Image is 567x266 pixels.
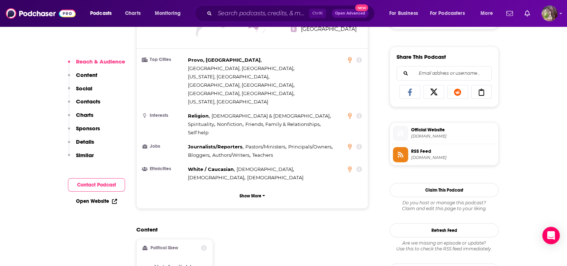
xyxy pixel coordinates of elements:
[237,166,293,172] span: [DEMOGRAPHIC_DATA]
[85,8,121,19] button: open menu
[68,98,100,111] button: Contacts
[188,89,294,98] span: ,
[136,226,362,233] h2: Content
[390,200,499,212] div: Claim and edit this page to your liking.
[503,7,516,20] a: Show notifications dropdown
[355,4,368,11] span: New
[188,151,210,159] span: ,
[188,99,268,105] span: [US_STATE], [GEOGRAPHIC_DATA]
[411,155,495,160] span: empoweradio.com
[475,8,502,19] button: open menu
[90,8,112,19] span: Podcasts
[188,144,242,150] span: Journalists/Reporters
[188,57,261,63] span: Provo, [GEOGRAPHIC_DATA]
[309,9,326,18] span: Ctrl K
[393,126,495,141] a: Official Website[DOMAIN_NAME]
[390,240,499,252] div: Are we missing an episode or update? Use this to check the RSS feed immediately.
[68,178,125,192] button: Contact Podcast
[188,64,294,73] span: ,
[423,85,445,99] a: Share on X/Twitter
[155,8,181,19] span: Monitoring
[76,58,125,65] p: Reach & Audience
[142,144,185,149] h3: Jobs
[245,120,321,128] span: ,
[188,73,269,81] span: ,
[245,121,319,127] span: Friends, Family & Relationships
[212,152,249,158] span: Authors/Writers
[68,71,97,85] button: Content
[288,143,333,151] span: ,
[68,58,125,71] button: Reach & Audience
[425,8,475,19] button: open menu
[397,53,446,60] h3: Share This Podcast
[245,143,286,151] span: ,
[76,85,92,92] p: Social
[542,5,558,21] button: Show profile menu
[188,165,235,173] span: ,
[76,198,117,204] a: Open Website
[411,127,495,133] span: Official Website
[390,200,499,206] span: Do you host or manage this podcast?
[335,12,365,15] span: Open Advanced
[202,5,382,22] div: Search podcasts, credits, & more...
[245,144,285,150] span: Pastors/Ministers
[212,113,330,119] span: [DEMOGRAPHIC_DATA] & [DEMOGRAPHIC_DATA]
[430,8,465,19] span: For Podcasters
[252,152,273,158] span: Teachers
[411,134,495,139] span: empoweradio.com
[188,65,293,71] span: [GEOGRAPHIC_DATA], [GEOGRAPHIC_DATA]
[188,112,210,120] span: ,
[188,175,244,180] span: [DEMOGRAPHIC_DATA]
[142,189,362,202] button: Show More
[76,125,100,132] p: Sponsors
[217,120,244,128] span: ,
[188,121,214,127] span: Spirituality
[76,138,94,145] p: Details
[247,175,303,180] span: [DEMOGRAPHIC_DATA]
[240,193,261,199] p: Show More
[390,183,499,197] button: Claim This Podcast
[301,26,357,32] span: [GEOGRAPHIC_DATA]
[542,5,558,21] img: User Profile
[76,152,94,159] p: Similar
[542,5,558,21] span: Logged in as MSanz
[188,81,294,89] span: ,
[215,8,309,19] input: Search podcasts, credits, & more...
[188,82,293,88] span: [GEOGRAPHIC_DATA], [GEOGRAPHIC_DATA]
[142,113,185,118] h3: Interests
[76,98,100,105] p: Contacts
[6,7,76,20] a: Podchaser - Follow, Share and Rate Podcasts
[403,66,486,80] input: Email address or username...
[447,85,468,99] a: Share on Reddit
[188,113,209,119] span: Religion
[68,125,100,138] button: Sponsors
[142,57,185,62] h3: Top Cities
[188,90,293,96] span: [GEOGRAPHIC_DATA], [GEOGRAPHIC_DATA]
[212,112,331,120] span: ,
[120,8,145,19] a: Charts
[68,152,94,165] button: Similar
[76,71,97,78] p: Content
[212,151,250,159] span: ,
[188,74,268,79] span: [US_STATE], [GEOGRAPHIC_DATA]
[188,173,245,182] span: ,
[188,130,209,135] span: Self help
[390,223,499,237] button: Refresh Feed
[68,138,94,152] button: Details
[150,8,190,19] button: open menu
[68,111,93,125] button: Charts
[68,85,92,98] button: Social
[399,85,421,99] a: Share on Facebook
[125,8,141,19] span: Charts
[188,166,234,172] span: White / Caucasian
[76,111,93,118] p: Charts
[332,9,369,18] button: Open AdvancedNew
[188,143,244,151] span: ,
[542,227,560,244] div: Open Intercom Messenger
[150,245,178,250] h2: Political Skew
[188,152,209,158] span: Bloggers
[471,85,492,99] a: Copy Link
[217,121,242,127] span: Nonfiction
[393,147,495,162] a: RSS Feed[DOMAIN_NAME]
[188,56,262,64] span: ,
